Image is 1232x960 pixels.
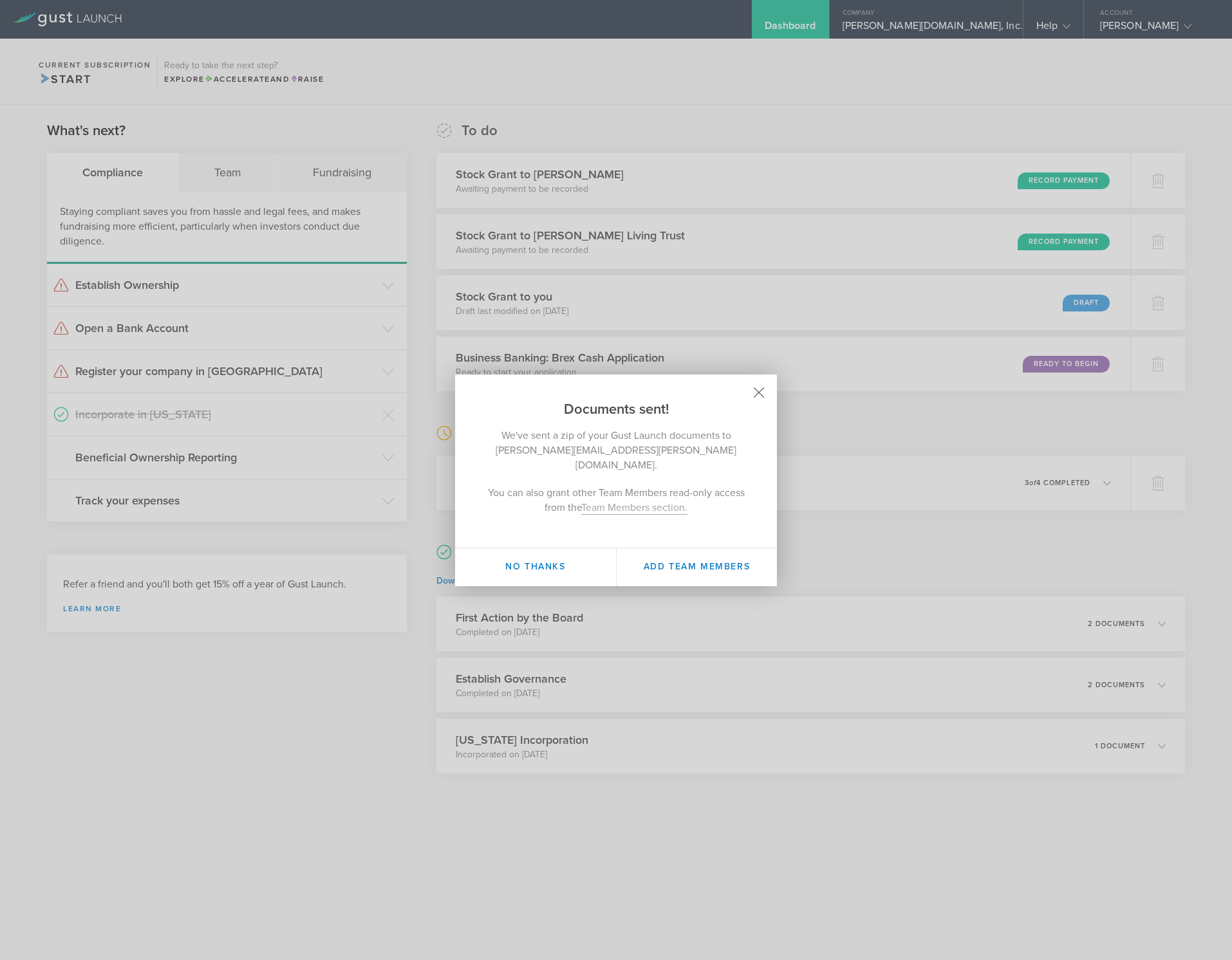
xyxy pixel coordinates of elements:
[1168,898,1232,960] iframe: Chat Widget
[455,548,616,586] button: No thanks
[481,486,751,515] p: You can also grant other Team Members read-only access from the
[455,374,777,419] h2: Documents sent!
[481,429,751,473] p: We've sent a zip of your Gust Launch documents to [PERSON_NAME][EMAIL_ADDRESS][PERSON_NAME][DOMAI...
[581,501,687,515] a: Team Members section.
[616,548,777,586] button: Add Team Members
